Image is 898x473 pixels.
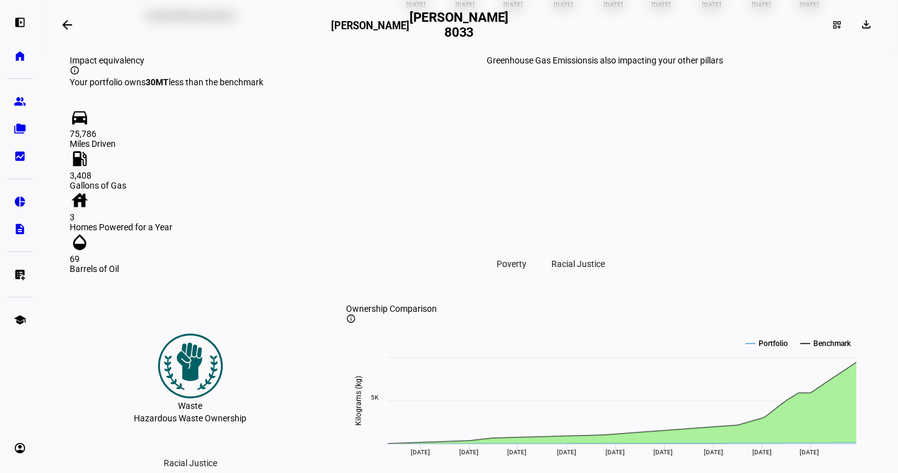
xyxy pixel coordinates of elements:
text: Portfolio [759,339,788,348]
span: Impact equivalency [70,55,144,65]
div: Poverty [487,254,536,274]
text: 5K [371,394,379,401]
div: is also impacting your other pillars [487,55,723,65]
mat-icon: download [860,18,872,30]
h2: [PERSON_NAME] 8033 [409,10,509,40]
div: Waste [178,398,202,413]
eth-mat-symbol: folder_copy [14,123,26,135]
eth-mat-symbol: description [14,223,26,235]
span: [DATE] [557,449,576,456]
a: folder_copy [7,116,32,141]
div: 75,786 [70,129,452,139]
eth-mat-symbol: pie_chart [14,195,26,208]
div: Miles Driven [70,139,452,149]
a: home [7,44,32,68]
span: MT [156,77,169,87]
div: Your portfolio owns less than the benchmark [70,77,452,87]
mat-icon: info_outline [346,314,356,324]
img: racialJustice.colored.svg [158,334,223,398]
span: [DATE] [800,449,819,456]
text: Kilograms (kg) [354,376,363,426]
span: [DATE] [459,449,479,456]
mat-icon: directions_car [70,107,90,127]
span: [DATE] [606,449,625,456]
a: pie_chart [7,189,32,214]
div: Racial Justice [541,254,615,274]
mat-icon: opacity [70,232,90,252]
mat-icon: local_gas_station [70,149,90,169]
span: [DATE] [653,449,673,456]
div: Gallons of Gas [70,180,452,190]
mat-icon: arrow_backwards [60,17,75,32]
a: bid_landscape [7,144,32,169]
mat-icon: house [70,190,90,210]
mat-icon: dashboard_customize [832,20,842,30]
span: Greenhouse Gas Emissions [487,55,592,65]
eth-mat-symbol: bid_landscape [14,150,26,162]
div: Racial Justice [154,453,227,473]
eth-mat-symbol: left_panel_open [14,16,26,29]
text: Benchmark [813,339,851,348]
mat-icon: info_outline [70,65,80,75]
div: 3,408 [70,171,452,180]
a: group [7,89,32,114]
div: Barrels of Oil [70,264,452,274]
span: [DATE] [704,449,723,456]
div: Homes Powered for a Year [70,222,452,232]
div: Ownership Comparison [346,304,868,314]
strong: 30 [146,77,169,87]
div: 69 [70,254,452,264]
a: description [7,217,32,241]
h3: [PERSON_NAME] [331,20,409,39]
div: 3 [70,212,452,222]
eth-mat-symbol: list_alt_add [14,268,26,281]
div: Hazardous Waste Ownership [134,413,246,423]
span: [DATE] [507,449,526,456]
eth-mat-symbol: school [14,314,26,326]
eth-mat-symbol: home [14,50,26,62]
eth-mat-symbol: account_circle [14,442,26,454]
eth-mat-symbol: group [14,95,26,108]
span: [DATE] [752,449,772,456]
span: [DATE] [411,449,430,456]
